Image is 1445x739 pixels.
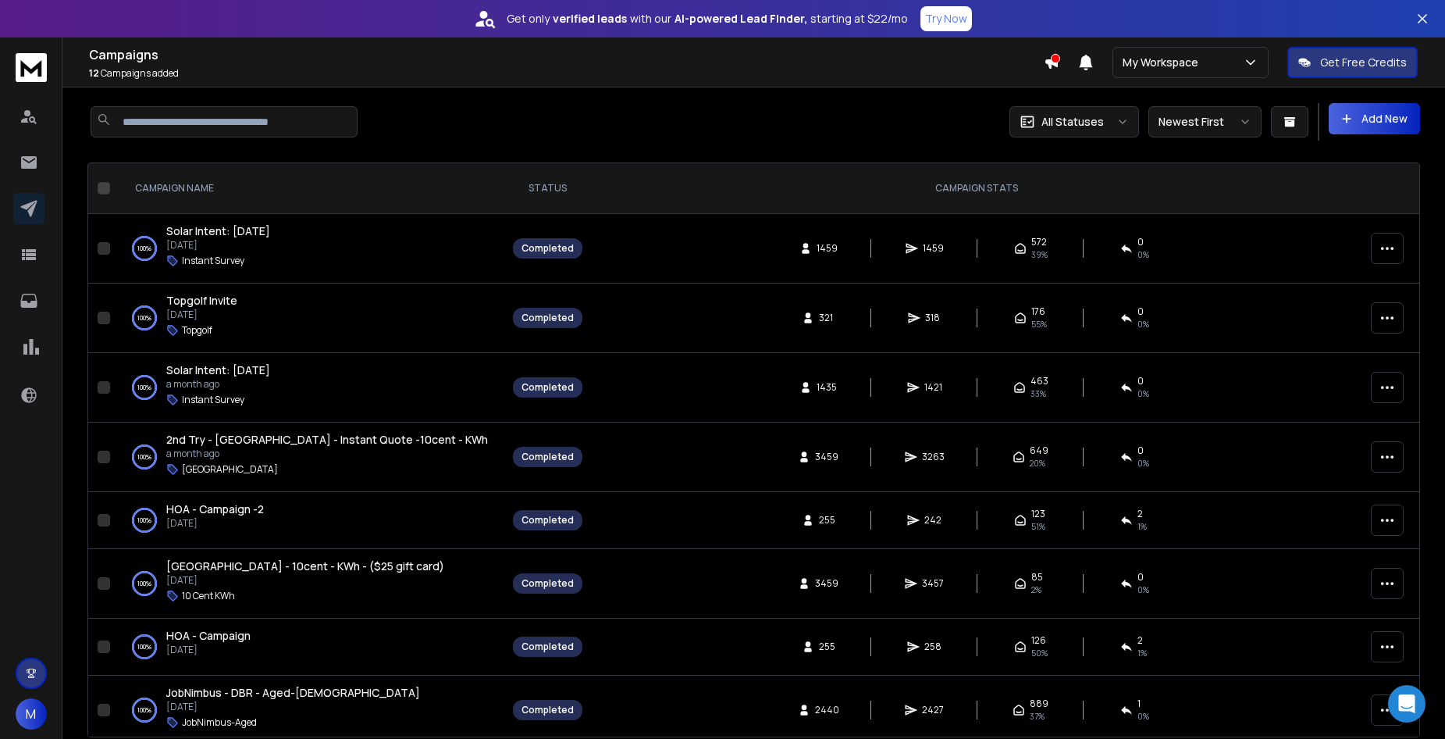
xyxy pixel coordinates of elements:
p: Instant Survey [182,394,244,406]
p: 100 % [137,639,151,655]
p: a month ago [166,448,488,460]
th: STATUS [504,163,592,214]
span: 258 [924,641,941,653]
div: Completed [521,381,574,394]
p: [DATE] [166,574,444,587]
div: Completed [521,242,574,255]
p: Get Free Credits [1320,55,1407,70]
p: Instant Survey [182,255,244,267]
td: 100%Solar Intent: [DATE][DATE]Instant Survey [116,214,504,284]
span: Solar Intent: [DATE] [166,223,270,238]
p: a month ago [166,378,270,391]
img: logo [16,53,47,82]
a: HOA - Campaign -2 [166,502,264,517]
div: Completed [521,577,574,590]
span: 889 [1030,698,1048,710]
span: 0 [1137,375,1144,387]
span: 1 [1137,698,1141,710]
span: 2 [1137,634,1143,647]
p: 10 Cent KWh [182,590,235,602]
td: 100%HOA - Campaign[DATE] [116,619,504,676]
span: 1 % [1137,520,1147,533]
span: 2427 [922,704,944,716]
button: Newest First [1148,106,1262,137]
p: 100 % [137,310,151,326]
div: Completed [521,312,574,324]
span: 55 % [1031,318,1047,330]
span: 0 % [1137,457,1149,469]
strong: verified leads [553,11,627,27]
span: 0 [1137,444,1144,457]
h1: Campaigns [89,45,1044,64]
button: Try Now [920,6,972,31]
span: Solar Intent: [DATE] [166,362,270,377]
p: 100 % [137,241,151,256]
p: 100 % [137,449,151,465]
p: JobNimbus-Aged [182,716,257,729]
span: 463 [1030,375,1048,387]
td: 100%Solar Intent: [DATE]a month agoInstant Survey [116,353,504,423]
span: 318 [925,312,941,324]
p: 100 % [137,380,151,395]
span: 123 [1031,508,1045,520]
span: [GEOGRAPHIC_DATA] - 10cent - KWh - ($25 gift card) [166,559,444,573]
p: Topgolf [182,324,212,337]
span: JobNimbus - DBR - Aged-[DEMOGRAPHIC_DATA] [166,685,420,700]
span: Topgolf Invite [166,293,237,308]
div: Completed [521,641,574,653]
p: My Workspace [1123,55,1205,70]
span: 0 [1137,571,1144,584]
th: CAMPAIGN STATS [592,163,1361,214]
button: M [16,698,47,730]
td: 100%2nd Try - [GEOGRAPHIC_DATA] - Instant Quote -10cent - KWha month ago[GEOGRAPHIC_DATA] [116,423,504,492]
a: 2nd Try - [GEOGRAPHIC_DATA] - Instant Quote -10cent - KWh [166,432,488,448]
p: Try Now [925,11,967,27]
p: 100 % [137,512,151,528]
a: Solar Intent: [DATE] [166,362,270,378]
p: Campaigns added [89,67,1044,80]
span: 0 % [1137,318,1149,330]
span: 0 % [1137,387,1149,400]
span: 33 % [1030,387,1046,400]
span: 3459 [815,451,838,463]
p: [DATE] [166,701,420,713]
span: 255 [819,641,835,653]
a: HOA - Campaign [166,628,251,644]
td: 100%HOA - Campaign -2[DATE] [116,492,504,549]
span: 176 [1031,305,1045,318]
td: 100%[GEOGRAPHIC_DATA] - 10cent - KWh - ($25 gift card)[DATE]10 Cent KWh [116,549,504,619]
a: [GEOGRAPHIC_DATA] - 10cent - KWh - ($25 gift card) [166,559,444,574]
div: Completed [521,704,574,716]
p: 100 % [137,702,151,718]
p: [GEOGRAPHIC_DATA] [182,463,278,476]
span: 3457 [922,577,944,590]
span: 1 % [1137,647,1147,659]
p: [DATE] [166,644,251,656]
span: 1421 [924,381,942,394]
p: [DATE] [166,517,264,530]
span: 321 [819,312,835,324]
span: 649 [1030,444,1048,457]
p: Get only with our starting at $22/mo [507,11,908,27]
span: 255 [819,514,835,527]
span: 126 [1031,634,1046,647]
div: Open Intercom Messenger [1388,685,1425,723]
button: Add New [1329,103,1420,134]
span: 51 % [1031,520,1045,533]
strong: AI-powered Lead Finder, [674,11,807,27]
span: 2440 [815,704,839,716]
span: 2 [1137,508,1143,520]
td: 100%Topgolf Invite[DATE]Topgolf [116,284,504,353]
p: All Statuses [1041,114,1104,130]
span: 3459 [815,577,838,590]
p: [DATE] [166,309,237,321]
div: Completed [521,451,574,463]
span: 1459 [817,242,838,255]
span: 572 [1031,236,1047,248]
span: 1459 [923,242,944,255]
span: 242 [924,514,941,527]
span: 3263 [922,451,945,463]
